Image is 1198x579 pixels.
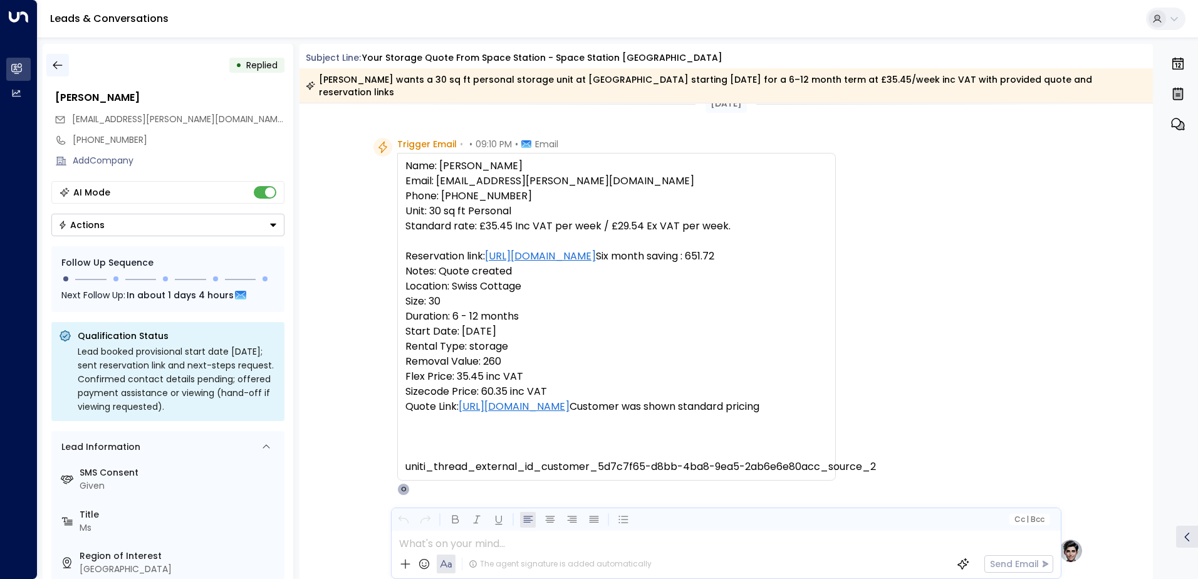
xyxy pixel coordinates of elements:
span: Trigger Email [397,138,457,150]
label: Title [80,508,279,521]
span: [EMAIL_ADDRESS][PERSON_NAME][DOMAIN_NAME] [72,113,286,125]
div: • [236,54,242,76]
div: [PHONE_NUMBER] [73,133,284,147]
div: Actions [58,219,105,231]
a: [URL][DOMAIN_NAME] [459,399,570,414]
span: • [515,138,518,150]
img: profile-logo.png [1058,538,1083,563]
span: Subject Line: [306,51,361,64]
div: O [397,483,410,496]
div: [PERSON_NAME] wants a 30 sq ft personal storage unit at [GEOGRAPHIC_DATA] starting [DATE] for a 6... [306,73,1146,98]
div: Button group with a nested menu [51,214,284,236]
div: AddCompany [73,154,284,167]
span: | [1026,515,1029,524]
label: Region of Interest [80,550,279,563]
pre: Name: [PERSON_NAME] Email: [EMAIL_ADDRESS][PERSON_NAME][DOMAIN_NAME] Phone: [PHONE_NUMBER] Unit: ... [405,159,828,474]
div: Next Follow Up: [61,288,274,302]
a: [URL][DOMAIN_NAME] [485,249,596,264]
button: Undo [395,512,411,528]
div: Given [80,479,279,493]
div: AI Mode [73,186,110,199]
span: Email [535,138,558,150]
span: • [460,138,463,150]
span: In about 1 days 4 hours [127,288,234,302]
span: Cc Bcc [1014,515,1044,524]
div: Follow Up Sequence [61,256,274,269]
div: [DATE] [706,95,747,113]
a: Leads & Conversations [50,11,169,26]
div: Ms [80,521,279,535]
span: jennycarter.carter@gmail.com [72,113,284,126]
p: Qualification Status [78,330,277,342]
span: Replied [246,59,278,71]
button: Actions [51,214,284,236]
div: Your storage quote from Space Station - Space Station [GEOGRAPHIC_DATA] [362,51,722,65]
div: Lead booked provisional start date [DATE]; sent reservation link and next-steps request. Confirme... [78,345,277,414]
div: [GEOGRAPHIC_DATA] [80,563,279,576]
div: The agent signature is added automatically [469,558,652,570]
label: SMS Consent [80,466,279,479]
span: 09:10 PM [476,138,512,150]
button: Cc|Bcc [1009,514,1049,526]
div: Lead Information [57,441,140,454]
span: • [469,138,472,150]
div: [PERSON_NAME] [55,90,284,105]
button: Redo [417,512,433,528]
